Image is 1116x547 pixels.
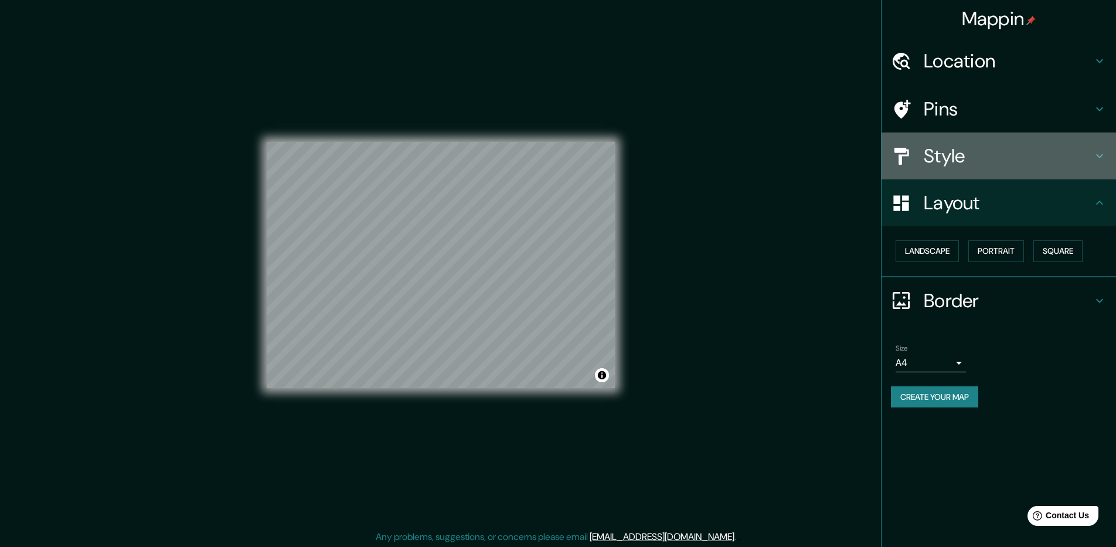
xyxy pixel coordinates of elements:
h4: Mappin [962,7,1036,30]
button: Portrait [968,240,1024,262]
h4: Pins [924,97,1093,121]
div: Layout [882,179,1116,226]
button: Landscape [896,240,959,262]
div: Border [882,277,1116,324]
p: Any problems, suggestions, or concerns please email . [376,530,736,544]
div: . [738,530,740,544]
button: Square [1033,240,1083,262]
div: A4 [896,354,966,372]
iframe: Help widget launcher [1012,501,1103,534]
a: [EMAIL_ADDRESS][DOMAIN_NAME] [590,531,734,543]
h4: Border [924,289,1093,312]
img: pin-icon.png [1026,16,1036,25]
h4: Style [924,144,1093,168]
div: Pins [882,86,1116,132]
div: Location [882,38,1116,84]
div: . [736,530,738,544]
h4: Layout [924,191,1093,215]
div: Style [882,132,1116,179]
button: Toggle attribution [595,368,609,382]
h4: Location [924,49,1093,73]
button: Create your map [891,386,978,408]
canvas: Map [267,142,615,388]
label: Size [896,343,908,353]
